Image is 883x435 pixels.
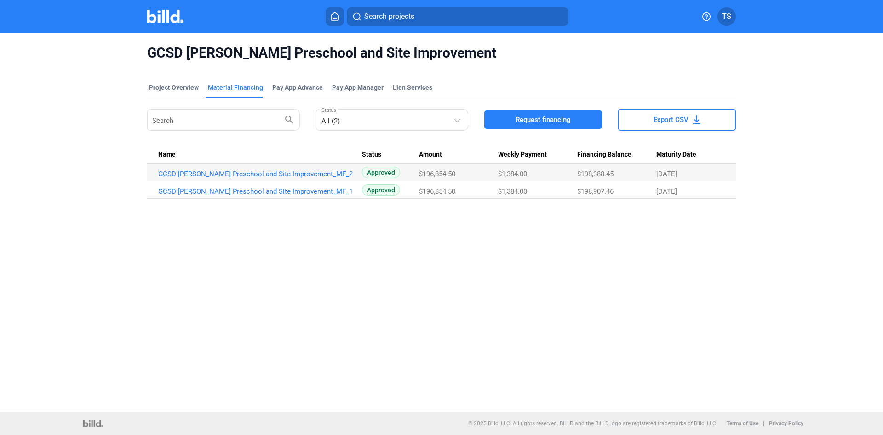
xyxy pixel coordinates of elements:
[498,170,527,178] span: $1,384.00
[656,151,696,159] span: Maturity Date
[284,114,295,125] mat-icon: search
[656,187,677,196] span: [DATE]
[727,420,758,427] b: Terms of Use
[362,167,400,178] span: Approved
[208,83,263,92] div: Material Financing
[577,170,614,178] span: $198,388.45
[498,187,527,196] span: $1,384.00
[498,151,577,159] div: Weekly Payment
[149,83,199,92] div: Project Overview
[577,151,656,159] div: Financing Balance
[362,151,419,159] div: Status
[498,151,547,159] span: Weekly Payment
[362,151,381,159] span: Status
[147,44,736,62] span: GCSD [PERSON_NAME] Preschool and Site Improvement
[577,187,614,196] span: $198,907.46
[654,115,688,124] span: Export CSV
[484,110,602,129] button: Request financing
[332,83,384,92] span: Pay App Manager
[577,151,631,159] span: Financing Balance
[763,420,764,427] p: |
[722,11,731,22] span: TS
[419,151,498,159] div: Amount
[272,83,323,92] div: Pay App Advance
[147,10,183,23] img: Billd Company Logo
[158,170,362,178] a: GCSD [PERSON_NAME] Preschool and Site Improvement_MF_2
[769,420,803,427] b: Privacy Policy
[618,109,736,131] button: Export CSV
[158,151,362,159] div: Name
[362,184,400,196] span: Approved
[393,83,432,92] div: Lien Services
[158,151,176,159] span: Name
[656,151,725,159] div: Maturity Date
[516,115,571,124] span: Request financing
[717,7,736,26] button: TS
[419,151,442,159] span: Amount
[321,117,340,125] mat-select-trigger: All (2)
[347,7,568,26] button: Search projects
[419,187,455,196] span: $196,854.50
[468,420,717,427] p: © 2025 Billd, LLC. All rights reserved. BILLD and the BILLD logo are registered trademarks of Bil...
[656,170,677,178] span: [DATE]
[83,420,103,427] img: logo
[158,187,362,196] a: GCSD [PERSON_NAME] Preschool and Site Improvement_MF_1
[364,11,414,22] span: Search projects
[419,170,455,178] span: $196,854.50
